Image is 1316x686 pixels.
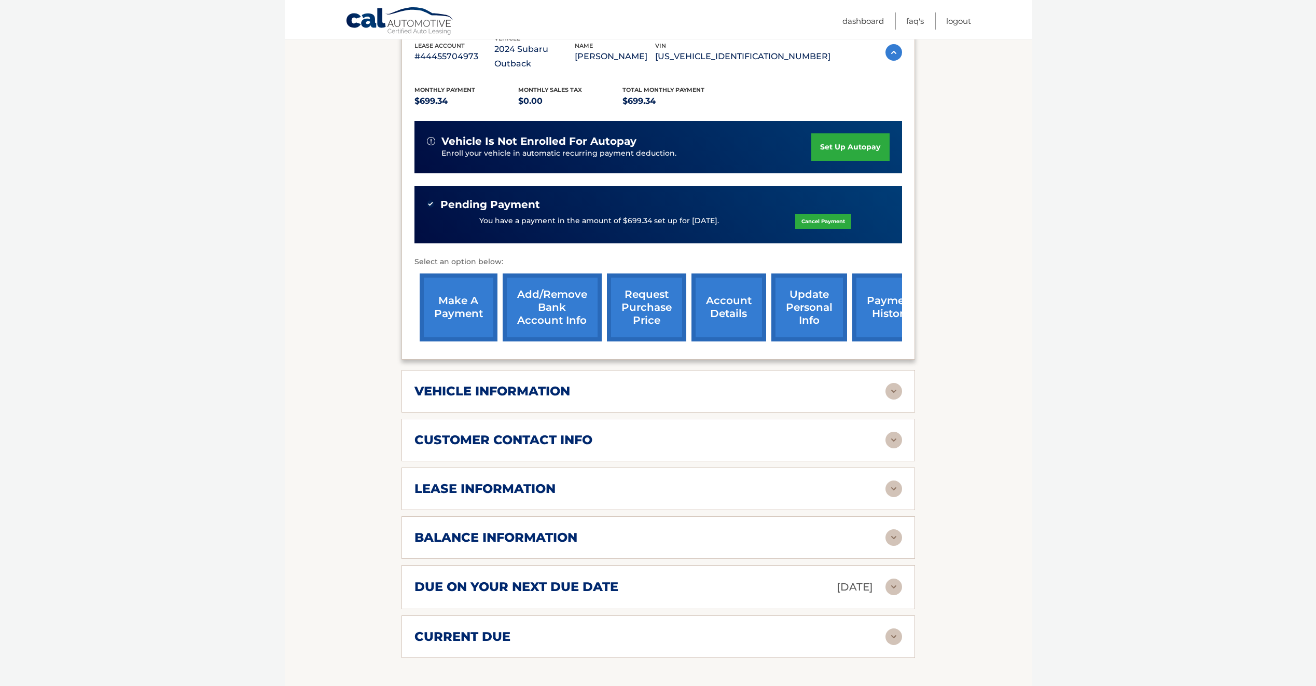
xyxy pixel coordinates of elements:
a: request purchase price [607,273,686,341]
span: Total Monthly Payment [622,86,704,93]
a: make a payment [420,273,497,341]
p: You have a payment in the amount of $699.34 set up for [DATE]. [479,215,719,227]
p: Select an option below: [414,256,902,268]
span: vehicle is not enrolled for autopay [441,135,636,148]
a: payment history [852,273,930,341]
p: $0.00 [518,94,622,108]
a: Cal Automotive [345,7,454,37]
h2: due on your next due date [414,579,618,595]
img: accordion-rest.svg [885,529,902,546]
img: check-green.svg [427,200,434,208]
a: Cancel Payment [795,214,851,229]
span: Monthly Payment [414,86,475,93]
h2: customer contact info [414,432,592,448]
p: Enroll your vehicle in automatic recurring payment deduction. [441,148,812,159]
a: Dashboard [842,12,884,30]
p: [PERSON_NAME] [575,49,655,64]
a: Logout [946,12,971,30]
span: Monthly sales Tax [518,86,582,93]
p: 2024 Subaru Outback [494,42,575,71]
a: update personal info [771,273,847,341]
p: #44455704973 [414,49,495,64]
h2: lease information [414,481,556,497]
a: account details [691,273,766,341]
img: accordion-rest.svg [885,628,902,645]
h2: current due [414,629,510,644]
a: set up autopay [811,133,889,161]
img: alert-white.svg [427,137,435,145]
img: accordion-rest.svg [885,432,902,448]
h2: vehicle information [414,383,570,399]
a: Add/Remove bank account info [503,273,602,341]
h2: balance information [414,530,577,545]
span: vin [655,42,666,49]
span: name [575,42,593,49]
p: $699.34 [414,94,519,108]
p: [DATE] [837,578,873,596]
p: [US_VEHICLE_IDENTIFICATION_NUMBER] [655,49,830,64]
img: accordion-rest.svg [885,383,902,400]
p: $699.34 [622,94,727,108]
img: accordion-rest.svg [885,481,902,497]
span: lease account [414,42,465,49]
img: accordion-active.svg [885,44,902,61]
img: accordion-rest.svg [885,579,902,595]
a: FAQ's [906,12,924,30]
span: Pending Payment [440,198,540,211]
